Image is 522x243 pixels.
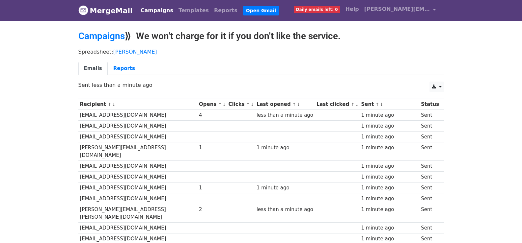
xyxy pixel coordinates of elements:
[361,111,418,119] div: 1 minute ago
[78,4,133,17] a: MergeMail
[199,111,225,119] div: 4
[419,132,440,142] td: Sent
[78,121,198,132] td: [EMAIL_ADDRESS][DOMAIN_NAME]
[251,102,254,107] a: ↓
[361,206,418,213] div: 1 minute ago
[257,111,313,119] div: less than a minute ago
[78,172,198,182] td: [EMAIL_ADDRESS][DOMAIN_NAME]
[419,142,440,161] td: Sent
[176,4,211,17] a: Templates
[78,161,198,172] td: [EMAIL_ADDRESS][DOMAIN_NAME]
[361,235,418,243] div: 1 minute ago
[419,110,440,121] td: Sent
[78,48,444,55] p: Spreadsheet:
[222,102,226,107] a: ↓
[112,102,116,107] a: ↓
[199,184,225,192] div: 1
[291,3,343,16] a: Daily emails left: 0
[380,102,383,107] a: ↓
[419,182,440,193] td: Sent
[419,172,440,182] td: Sent
[361,173,418,181] div: 1 minute ago
[108,102,111,107] a: ↑
[419,161,440,172] td: Sent
[227,99,255,110] th: Clicks
[257,144,313,152] div: 1 minute ago
[315,99,360,110] th: Last clicked
[257,206,313,213] div: less than a minute ago
[78,110,198,121] td: [EMAIL_ADDRESS][DOMAIN_NAME]
[361,184,418,192] div: 1 minute ago
[108,62,141,75] a: Reports
[361,122,418,130] div: 1 minute ago
[361,224,418,232] div: 1 minute ago
[351,102,354,107] a: ↑
[78,62,108,75] a: Emails
[78,5,88,15] img: MergeMail logo
[355,102,359,107] a: ↓
[364,5,430,13] span: [PERSON_NAME][EMAIL_ADDRESS][DOMAIN_NAME]
[78,193,198,204] td: [EMAIL_ADDRESS][DOMAIN_NAME]
[361,133,418,141] div: 1 minute ago
[197,99,227,110] th: Opens
[78,142,198,161] td: [PERSON_NAME][EMAIL_ADDRESS][DOMAIN_NAME]
[361,162,418,170] div: 1 minute ago
[419,121,440,132] td: Sent
[361,195,418,203] div: 1 minute ago
[78,223,198,233] td: [EMAIL_ADDRESS][DOMAIN_NAME]
[78,204,198,223] td: [PERSON_NAME][EMAIL_ADDRESS][PERSON_NAME][DOMAIN_NAME]
[297,102,300,107] a: ↓
[343,3,362,16] a: Help
[419,204,440,223] td: Sent
[218,102,222,107] a: ↑
[360,99,420,110] th: Sent
[78,99,198,110] th: Recipient
[294,6,340,13] span: Daily emails left: 0
[78,182,198,193] td: [EMAIL_ADDRESS][DOMAIN_NAME]
[78,132,198,142] td: [EMAIL_ADDRESS][DOMAIN_NAME]
[361,144,418,152] div: 1 minute ago
[362,3,439,18] a: [PERSON_NAME][EMAIL_ADDRESS][DOMAIN_NAME]
[419,193,440,204] td: Sent
[199,144,225,152] div: 1
[419,223,440,233] td: Sent
[211,4,240,17] a: Reports
[376,102,379,107] a: ↑
[138,4,176,17] a: Campaigns
[199,206,225,213] div: 2
[78,31,444,42] h2: ⟫ We won't charge for it if you don't like the service.
[113,49,157,55] a: [PERSON_NAME]
[292,102,296,107] a: ↑
[255,99,315,110] th: Last opened
[246,102,250,107] a: ↑
[419,99,440,110] th: Status
[78,82,444,88] p: Sent less than a minute ago
[243,6,279,15] a: Open Gmail
[257,184,313,192] div: 1 minute ago
[78,31,125,41] a: Campaigns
